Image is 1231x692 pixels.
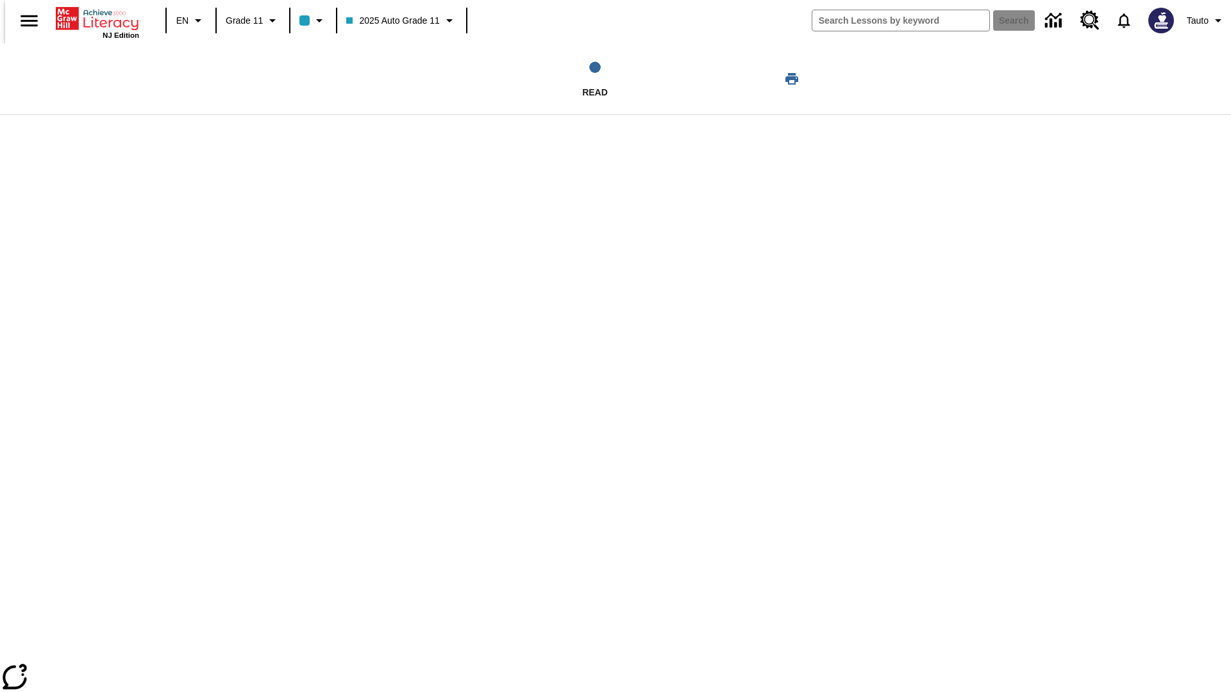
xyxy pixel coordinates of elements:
[771,67,812,90] button: Print
[294,9,332,32] button: Class color is light blue. Change class color
[812,10,989,31] input: search field
[10,2,48,40] button: Open side menu
[582,87,608,97] span: Read
[1073,3,1107,38] a: Resource Center, Will open in new tab
[341,9,462,32] button: Class: 2025 Auto Grade 11, Select your class
[1107,4,1141,37] a: Notifications
[56,4,139,39] div: Home
[176,14,188,28] span: EN
[1187,14,1209,28] span: Tauto
[1182,9,1231,32] button: Profile/Settings
[346,14,439,28] span: 2025 Auto Grade 11
[221,9,285,32] button: Grade: Grade 11, Select a grade
[171,9,212,32] button: Language: EN, Select a language
[1148,8,1174,33] img: Avatar
[103,31,139,39] span: NJ Edition
[226,14,263,28] span: Grade 11
[1037,3,1073,38] a: Data Center
[429,44,761,114] button: Read step 1 of 1
[1141,4,1182,37] button: Select a new avatar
